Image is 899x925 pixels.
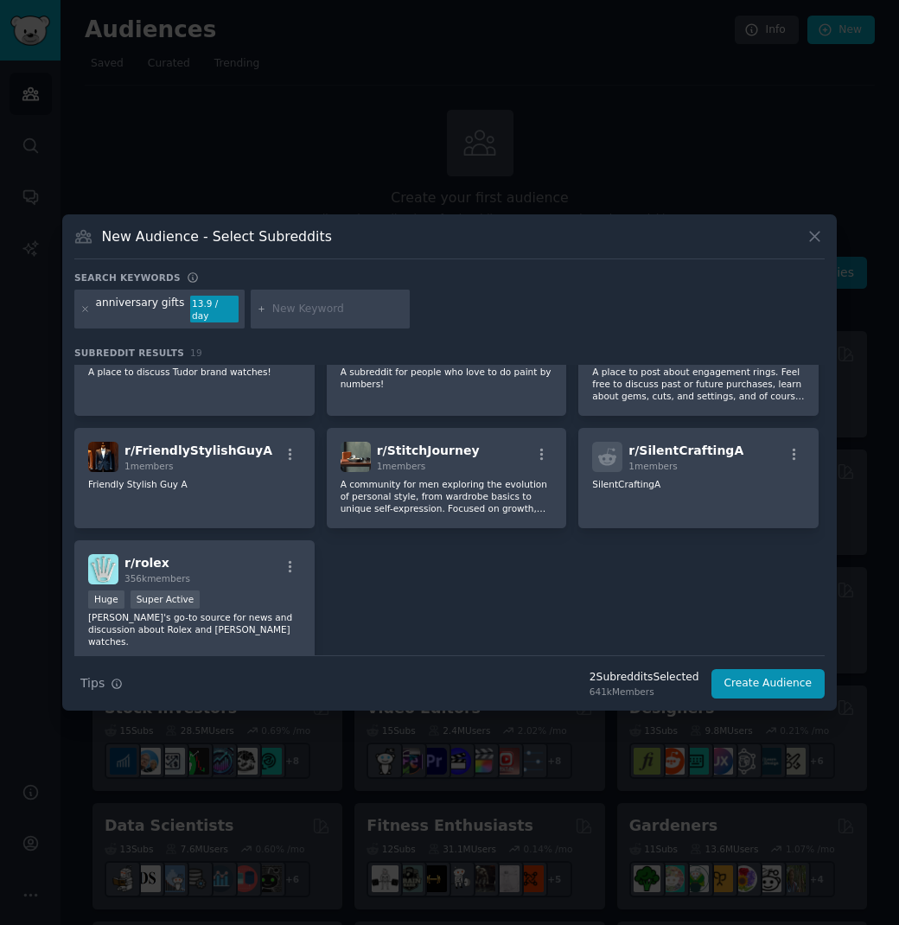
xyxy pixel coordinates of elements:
img: rolex [88,554,118,584]
span: 1 members [377,461,426,471]
p: A place to discuss Tudor brand watches! [88,366,301,378]
p: Friendly Stylish Guy A [88,478,301,490]
span: Subreddit Results [74,347,184,359]
div: 2 Subreddit s Selected [590,670,699,686]
span: r/ rolex [124,556,169,570]
span: Tips [80,674,105,692]
img: StitchJourney [341,442,371,472]
h3: Search keywords [74,271,181,284]
div: 13.9 / day [190,296,239,323]
div: anniversary gifts [96,296,185,323]
input: New Keyword [272,302,404,317]
div: Super Active [131,590,201,609]
div: 641k Members [590,686,699,698]
p: [PERSON_NAME]'s go-to source for news and discussion about Rolex and [PERSON_NAME] watches. [88,611,301,647]
span: 1 members [628,461,678,471]
h3: New Audience - Select Subreddits [102,227,332,246]
span: 356k members [124,573,190,584]
p: A place to post about engagement rings. Feel free to discuss past or future purchases, learn abou... [592,366,805,402]
span: r/ FriendlyStylishGuyA [124,443,272,457]
button: Create Audience [711,669,826,699]
img: FriendlyStylishGuyA [88,442,118,472]
p: SilentCraftingA [592,478,805,490]
button: Tips [74,668,129,699]
span: 1 members [124,461,174,471]
span: r/ StitchJourney [377,443,480,457]
span: r/ SilentCraftingA [628,443,743,457]
div: Huge [88,590,124,609]
p: A subreddit for people who love to do paint by numbers! [341,366,553,390]
p: A community for men exploring the evolution of personal style, from wardrobe basics to unique sel... [341,478,553,514]
span: 19 [190,348,202,358]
